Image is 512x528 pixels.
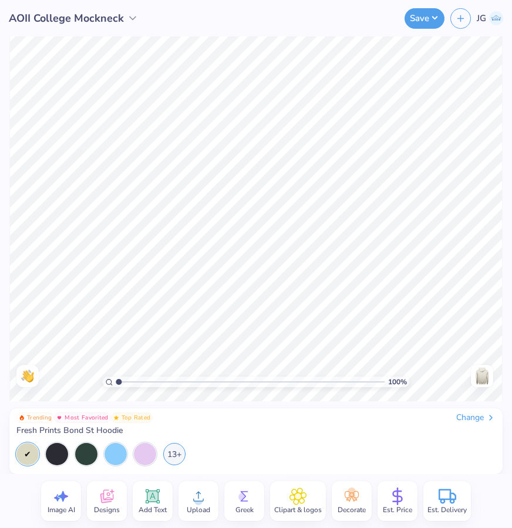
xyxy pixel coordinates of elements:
span: AOII College Mockneck [9,11,124,26]
span: Greek [235,505,254,515]
span: Add Text [139,505,167,515]
button: Badge Button [111,412,153,423]
span: 100 % [388,377,407,387]
span: Designs [94,505,120,515]
img: Trending sort [19,415,25,421]
button: Badge Button [16,412,54,423]
div: 13+ [163,443,186,465]
span: Top Rated [122,415,151,421]
span: Most Favorited [65,415,108,421]
button: Badge Button [54,412,110,423]
span: Decorate [338,505,366,515]
button: Save [405,8,444,29]
img: Back [473,367,491,385]
div: Change [456,412,496,423]
span: Clipart & logos [274,505,322,515]
span: Image AI [48,505,75,515]
span: Est. Price [383,505,412,515]
span: Upload [187,505,210,515]
span: Trending [27,415,52,421]
span: Est. Delivery [427,505,467,515]
img: Most Favorited sort [56,415,62,421]
img: Top Rated sort [113,415,119,421]
span: Fresh Prints Bond St Hoodie [16,425,123,436]
a: JG [477,11,503,25]
span: JG [477,12,486,25]
img: Jazmin Gatus [489,11,503,25]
